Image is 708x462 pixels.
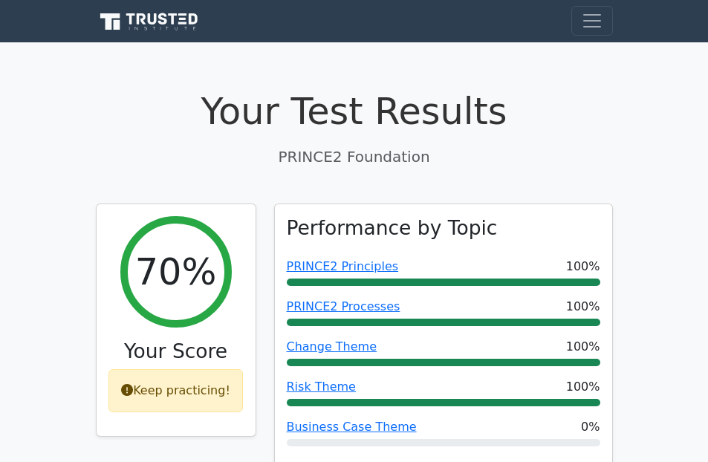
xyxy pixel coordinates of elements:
a: PRINCE2 Processes [287,299,400,313]
h1: Your Test Results [96,90,613,134]
span: 100% [566,258,600,276]
span: 100% [566,298,600,316]
div: Keep practicing! [108,369,243,412]
button: Toggle navigation [571,6,613,36]
a: Risk Theme [287,380,356,394]
a: Business Case Theme [287,420,417,434]
h3: Your Score [108,339,244,363]
h2: 70% [135,250,217,294]
a: PRINCE2 Principles [287,259,399,273]
span: 100% [566,338,600,356]
a: Change Theme [287,339,377,354]
h3: Performance by Topic [287,216,498,240]
p: PRINCE2 Foundation [96,146,613,168]
span: 0% [581,418,600,436]
span: 100% [566,378,600,396]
